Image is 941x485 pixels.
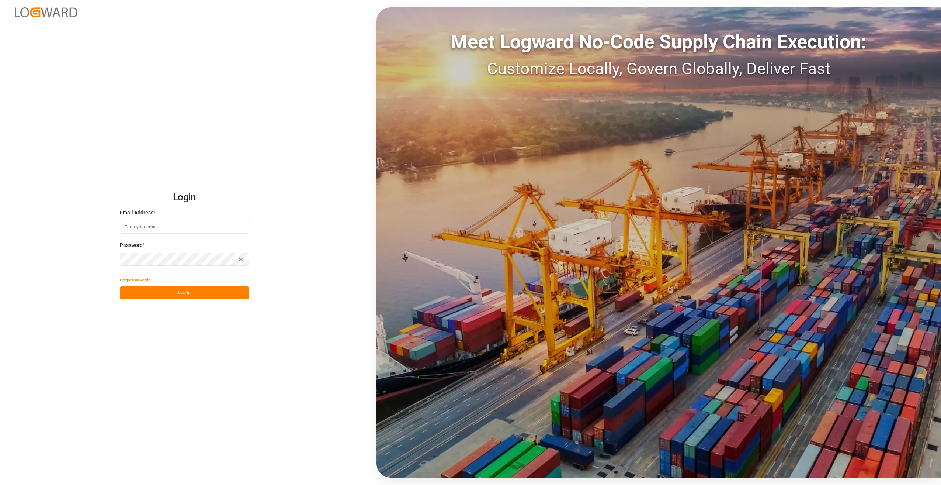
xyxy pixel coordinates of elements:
span: Password [120,241,143,249]
input: Enter your email [120,221,249,234]
button: Forgot Password? [120,274,150,286]
h2: Login [120,186,249,209]
button: Log In [120,286,249,299]
img: Logward_new_orange.png [15,7,77,17]
div: Customize Locally, Govern Globally, Deliver Fast [376,56,941,81]
div: Meet Logward No-Code Supply Chain Execution: [376,28,941,56]
span: Email Address [120,209,153,217]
